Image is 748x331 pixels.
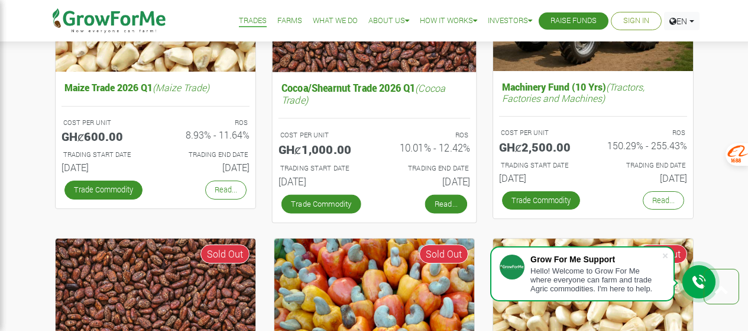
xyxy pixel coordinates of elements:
a: Maize Trade 2026 Q1(Maize Trade) COST PER UNIT GHȼ600.00 ROS 8.93% - 11.64% TRADING START DATE [D... [61,79,250,178]
a: Sign In [623,15,649,27]
h6: 8.93% - 11.64% [164,129,250,140]
p: COST PER UNIT [501,128,582,138]
p: COST PER UNIT [280,130,363,140]
a: Read... [205,181,247,199]
h6: 10.01% - 12.42% [383,142,470,154]
h5: GHȼ2,500.00 [499,140,584,154]
i: (Tractors, Factories and Machines) [502,81,645,104]
a: Trade Commodity [281,194,361,213]
a: What We Do [313,15,358,27]
p: Estimated Trading Start Date [63,150,145,160]
i: (Cocoa Trade) [281,82,445,106]
a: Investors [488,15,532,27]
h6: [DATE] [602,172,687,184]
p: COST PER UNIT [63,118,145,128]
p: Estimated Trading End Date [604,160,685,171]
h5: GHȼ1,000.00 [278,142,365,156]
i: (Maize Trade) [153,81,209,94]
h6: [DATE] [278,175,365,187]
a: Read... [643,191,684,210]
a: Machinery Fund (10 Yrs)(Tractors, Factories and Machines) COST PER UNIT GHȼ2,500.00 ROS 150.29% -... [499,78,687,188]
h6: 150.29% - 255.43% [602,140,687,151]
a: Trades [239,15,267,27]
span: Sold Out [200,245,250,263]
a: Read... [425,194,467,213]
h6: [DATE] [499,172,584,184]
h6: [DATE] [164,162,250,173]
p: Estimated Trading Start Date [501,160,582,171]
h5: Machinery Fund (10 Yrs) [499,78,687,107]
h6: [DATE] [383,175,470,187]
a: Farms [277,15,302,27]
h5: Maize Trade 2026 Q1 [61,79,250,96]
p: ROS [166,118,248,128]
p: ROS [604,128,685,138]
a: Trade Commodity [64,181,143,199]
span: Sold Out [638,245,687,263]
a: Cocoa/Shearnut Trade 2026 Q1(Cocoa Trade) COST PER UNIT GHȼ1,000.00 ROS 10.01% - 12.42% TRADING S... [278,79,469,191]
a: Raise Funds [551,15,597,27]
h5: GHȼ600.00 [61,129,147,143]
span: Sold Out [419,245,468,263]
p: Estimated Trading End Date [385,163,468,173]
h5: Cocoa/Shearnut Trade 2026 Q1 [278,79,469,108]
a: Trade Commodity [502,191,580,210]
p: Estimated Trading Start Date [280,163,363,173]
a: EN [664,12,700,30]
p: Estimated Trading End Date [166,150,248,160]
div: Grow For Me Support [530,255,662,264]
div: Hello! Welcome to Grow For Me where everyone can farm and trade Agric commodities. I'm here to help. [530,266,662,293]
p: ROS [385,130,468,140]
a: About Us [368,15,409,27]
a: How it Works [420,15,477,27]
h6: [DATE] [61,162,147,173]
